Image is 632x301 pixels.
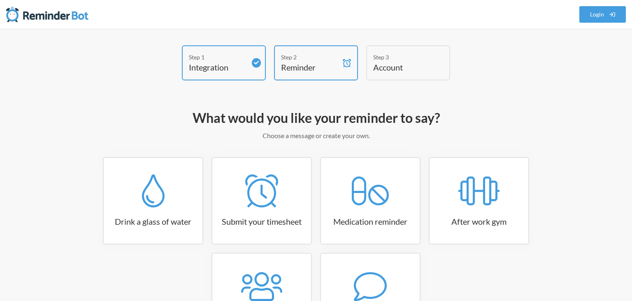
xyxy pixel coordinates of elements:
[189,61,246,73] h4: Integration
[430,216,528,227] h3: After work gym
[77,131,555,141] p: Choose a message or create your own.
[579,6,626,23] a: Login
[281,53,339,61] div: Step 2
[189,53,246,61] div: Step 1
[6,6,88,23] img: Reminder Bot
[321,216,420,227] h3: Medication reminder
[373,61,431,73] h4: Account
[77,109,555,127] h2: What would you like your reminder to say?
[212,216,311,227] h3: Submit your timesheet
[281,61,339,73] h4: Reminder
[373,53,431,61] div: Step 3
[104,216,202,227] h3: Drink a glass of water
